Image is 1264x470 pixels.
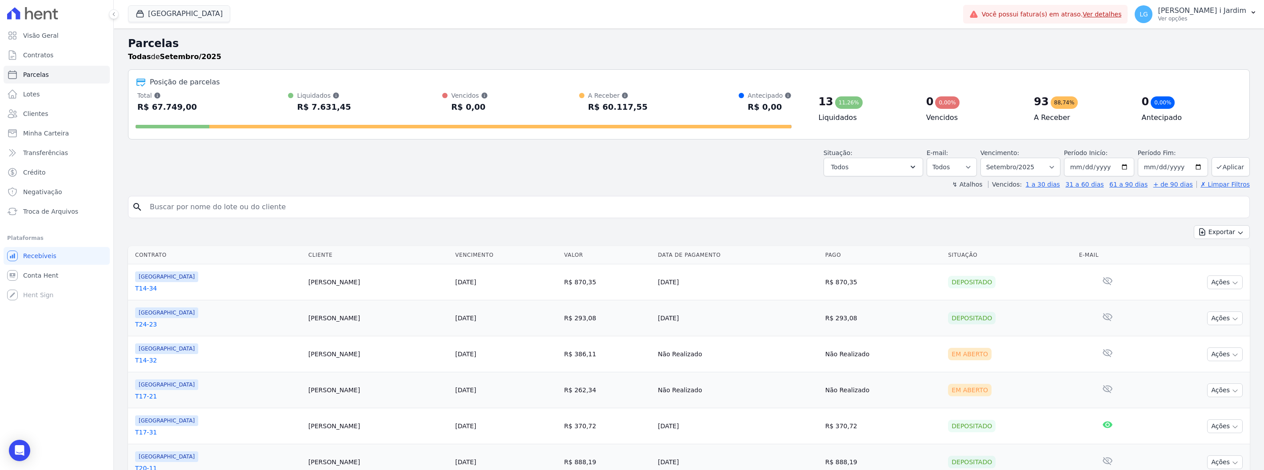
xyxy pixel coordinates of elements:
[128,246,305,264] th: Contrato
[1034,112,1127,123] h4: A Receber
[4,124,110,142] a: Minha Carteira
[1026,181,1060,188] a: 1 a 30 dias
[305,372,452,408] td: [PERSON_NAME]
[9,440,30,461] div: Open Intercom Messenger
[451,100,488,114] div: R$ 0,00
[4,247,110,265] a: Recebíveis
[128,52,221,62] p: de
[948,348,992,360] div: Em Aberto
[926,112,1020,123] h4: Vencidos
[822,264,945,300] td: R$ 870,35
[944,246,1075,264] th: Situação
[135,271,198,282] span: [GEOGRAPHIC_DATA]
[1207,275,1243,289] button: Ações
[748,100,792,114] div: R$ 0,00
[23,168,46,177] span: Crédito
[1207,419,1243,433] button: Ações
[1158,6,1246,15] p: [PERSON_NAME] i Jardim
[926,95,934,109] div: 0
[451,91,488,100] div: Vencidos
[818,112,912,123] h4: Liquidados
[982,10,1122,19] span: Você possui fatura(s) em atraso.
[1076,246,1140,264] th: E-mail
[1207,383,1243,397] button: Ações
[455,386,476,394] a: [DATE]
[4,85,110,103] a: Lotes
[1158,15,1246,22] p: Ver opções
[128,5,230,22] button: [GEOGRAPHIC_DATA]
[1109,181,1148,188] a: 61 a 90 dias
[23,70,49,79] span: Parcelas
[23,90,40,99] span: Lotes
[150,77,220,88] div: Posição de parcelas
[305,246,452,264] th: Cliente
[654,264,821,300] td: [DATE]
[23,31,59,40] span: Visão Geral
[305,300,452,336] td: [PERSON_NAME]
[948,384,992,396] div: Em Aberto
[4,66,110,84] a: Parcelas
[23,148,68,157] span: Transferências
[23,109,48,118] span: Clientes
[1194,225,1250,239] button: Exportar
[23,129,69,138] span: Minha Carteira
[1142,95,1149,109] div: 0
[135,320,301,329] a: T24-23
[4,46,110,64] a: Contratos
[23,207,78,216] span: Troca de Arquivos
[1064,149,1108,156] label: Período Inicío:
[1138,148,1208,158] label: Período Fim:
[4,163,110,181] a: Crédito
[588,91,648,100] div: A Receber
[1128,2,1264,27] button: LG [PERSON_NAME] i Jardim Ver opções
[4,183,110,201] a: Negativação
[137,91,197,100] div: Total
[455,315,476,322] a: [DATE]
[128,52,151,61] strong: Todas
[1051,96,1078,109] div: 88,74%
[560,336,654,372] td: R$ 386,11
[948,312,996,324] div: Depositado
[1083,11,1122,18] a: Ver detalhes
[297,91,351,100] div: Liquidados
[305,408,452,444] td: [PERSON_NAME]
[1142,112,1235,123] h4: Antecipado
[948,276,996,288] div: Depositado
[4,27,110,44] a: Visão Geral
[455,351,476,358] a: [DATE]
[135,392,301,401] a: T17-21
[824,158,923,176] button: Todos
[23,251,56,260] span: Recebíveis
[4,203,110,220] a: Troca de Arquivos
[23,187,62,196] span: Negativação
[560,408,654,444] td: R$ 370,72
[824,149,852,156] label: Situação:
[135,451,198,462] span: [GEOGRAPHIC_DATA]
[1207,311,1243,325] button: Ações
[654,336,821,372] td: Não Realizado
[935,96,959,109] div: 0,00%
[135,379,198,390] span: [GEOGRAPHIC_DATA]
[160,52,221,61] strong: Setembro/2025
[135,307,198,318] span: [GEOGRAPHIC_DATA]
[1065,181,1104,188] a: 31 a 60 dias
[927,149,948,156] label: E-mail:
[1207,347,1243,361] button: Ações
[135,343,198,354] span: [GEOGRAPHIC_DATA]
[952,181,982,188] label: ↯ Atalhos
[4,144,110,162] a: Transferências
[455,458,476,466] a: [DATE]
[1196,181,1250,188] a: ✗ Limpar Filtros
[1151,96,1175,109] div: 0,00%
[135,415,198,426] span: [GEOGRAPHIC_DATA]
[135,356,301,365] a: T14-32
[455,422,476,430] a: [DATE]
[137,100,197,114] div: R$ 67.749,00
[831,162,848,172] span: Todos
[988,181,1022,188] label: Vencidos:
[1212,157,1250,176] button: Aplicar
[1034,95,1048,109] div: 93
[560,246,654,264] th: Valor
[560,300,654,336] td: R$ 293,08
[128,36,1250,52] h2: Parcelas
